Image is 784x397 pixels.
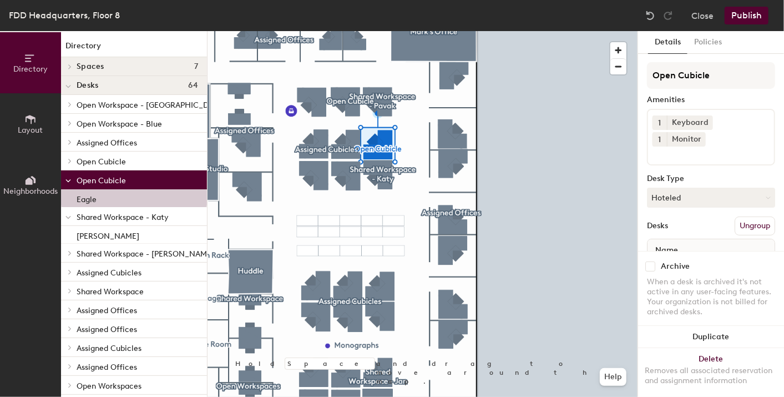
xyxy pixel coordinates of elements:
[77,363,137,372] span: Assigned Offices
[77,62,104,71] span: Spaces
[77,381,141,391] span: Open Workspaces
[18,125,43,135] span: Layout
[77,81,98,90] span: Desks
[653,115,667,130] button: 1
[77,176,126,185] span: Open Cubicle
[13,64,48,74] span: Directory
[600,368,626,386] button: Help
[638,348,784,397] button: DeleteRemoves all associated reservation and assignment information
[77,213,169,222] span: Shared Workspace - Katy
[725,7,768,24] button: Publish
[188,81,198,90] span: 64
[687,31,729,54] button: Policies
[648,31,687,54] button: Details
[650,240,684,260] span: Name
[662,10,674,21] img: Redo
[77,325,137,334] span: Assigned Offices
[667,115,713,130] div: Keyboard
[661,262,690,271] div: Archive
[735,217,775,235] button: Ungroup
[659,134,661,145] span: 1
[77,268,141,278] span: Assigned Cubicles
[647,174,775,183] div: Desk Type
[77,100,224,110] span: Open Workspace - [GEOGRAPHIC_DATA]
[645,366,777,386] div: Removes all associated reservation and assignment information
[647,188,775,208] button: Hoteled
[77,192,97,204] p: Eagle
[77,344,141,353] span: Assigned Cubicles
[77,228,139,241] p: [PERSON_NAME]
[77,119,162,129] span: Open Workspace - Blue
[647,277,775,317] div: When a desk is archived it's not active in any user-facing features. Your organization is not bil...
[659,117,661,129] span: 1
[194,62,198,71] span: 7
[77,306,137,315] span: Assigned Offices
[61,40,207,57] h1: Directory
[647,96,775,104] div: Amenities
[77,138,137,148] span: Assigned Offices
[77,157,126,167] span: Open Cubicle
[77,287,144,297] span: Shared Workspace
[3,187,58,196] span: Neighborhoods
[647,222,668,230] div: Desks
[667,132,706,147] div: Monitor
[77,249,214,259] span: Shared Workspace - [PERSON_NAME]
[691,7,714,24] button: Close
[638,326,784,348] button: Duplicate
[653,132,667,147] button: 1
[645,10,656,21] img: Undo
[9,8,120,22] div: FDD Headquarters, Floor 8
